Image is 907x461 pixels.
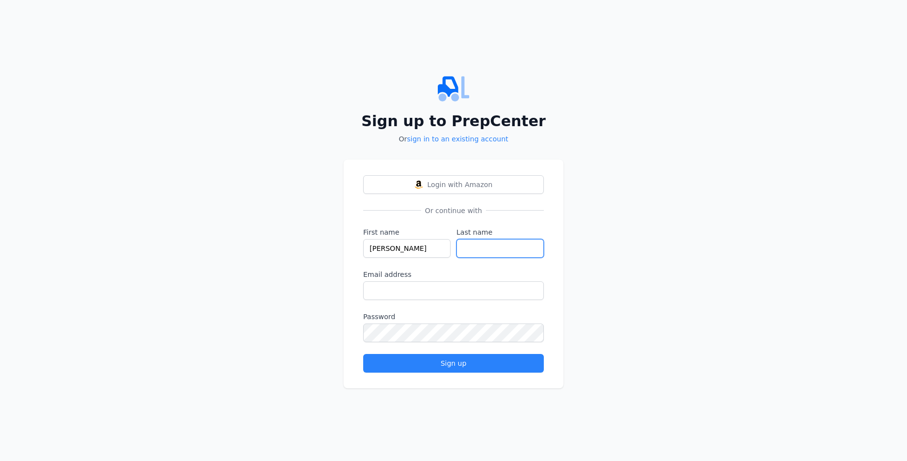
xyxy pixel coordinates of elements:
[344,134,563,144] p: Or
[363,227,451,237] label: First name
[415,181,423,189] img: Login with Amazon
[363,354,544,373] button: Sign up
[372,358,535,368] div: Sign up
[407,135,508,143] a: sign in to an existing account
[363,175,544,194] button: Login with AmazonLogin with Amazon
[363,312,544,322] label: Password
[363,270,544,279] label: Email address
[344,73,563,105] img: PrepCenter
[456,227,544,237] label: Last name
[427,180,493,190] span: Login with Amazon
[344,112,563,130] h2: Sign up to PrepCenter
[421,206,486,216] span: Or continue with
